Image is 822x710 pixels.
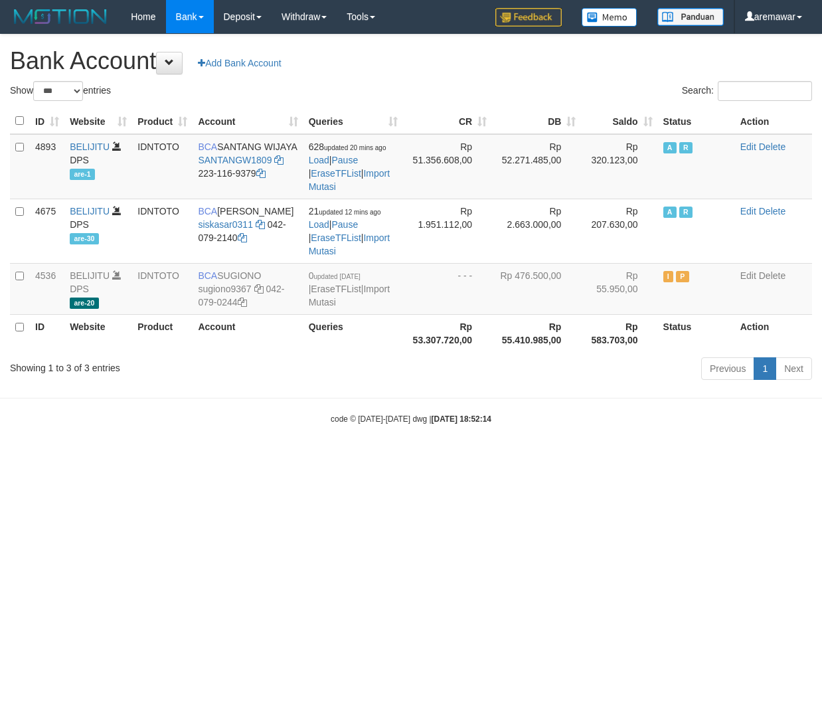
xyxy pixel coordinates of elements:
th: Rp 583.703,00 [581,314,657,352]
a: Delete [759,206,785,217]
th: Account [193,314,303,352]
a: EraseTFList [311,284,361,294]
td: IDNTOTO [132,199,193,263]
th: Action [735,108,812,134]
img: Button%20Memo.svg [582,8,637,27]
span: | | [309,270,390,308]
a: SANTANGW1809 [198,155,272,165]
th: Website: activate to sort column ascending [64,108,132,134]
a: Add Bank Account [189,52,289,74]
span: Paused [676,271,689,282]
th: Action [735,314,812,352]
td: Rp 320.123,00 [581,134,657,199]
td: 4536 [30,263,64,314]
a: Next [776,357,812,380]
span: 628 [309,141,386,152]
a: Import Mutasi [309,284,390,308]
span: BCA [198,270,217,281]
select: Showentries [33,81,83,101]
td: DPS [64,134,132,199]
a: Copy 2231169379 to clipboard [256,168,266,179]
th: Product: activate to sort column ascending [132,108,193,134]
span: updated 20 mins ago [324,144,386,151]
span: Running [679,207,693,218]
strong: [DATE] 18:52:14 [432,414,491,424]
th: Status [658,108,735,134]
a: BELIJITU [70,141,110,152]
a: Copy sugiono9367 to clipboard [254,284,264,294]
label: Search: [682,81,812,101]
td: Rp 207.630,00 [581,199,657,263]
td: Rp 476.500,00 [492,263,581,314]
a: siskasar0311 [198,219,253,230]
th: Queries [303,314,403,352]
span: are-1 [70,169,95,180]
a: Edit [740,206,756,217]
span: BCA [198,141,217,152]
td: [PERSON_NAME] 042-079-2140 [193,199,303,263]
a: Load [309,219,329,230]
a: Copy 0420790244 to clipboard [238,297,247,308]
div: Showing 1 to 3 of 3 entries [10,356,333,375]
a: Import Mutasi [309,168,390,192]
img: Feedback.jpg [495,8,562,27]
span: | | | [309,206,390,256]
td: SUGIONO 042-079-0244 [193,263,303,314]
td: Rp 51.356.608,00 [403,134,492,199]
td: SANTANG WIJAYA 223-116-9379 [193,134,303,199]
span: updated 12 mins ago [319,209,380,216]
a: BELIJITU [70,206,110,217]
td: - - - [403,263,492,314]
th: Saldo: activate to sort column ascending [581,108,657,134]
a: Pause [331,219,358,230]
a: Delete [759,141,785,152]
a: Edit [740,141,756,152]
a: Pause [331,155,358,165]
a: Copy siskasar0311 to clipboard [256,219,265,230]
th: CR: activate to sort column ascending [403,108,492,134]
span: | | | [309,141,390,192]
a: Copy 0420792140 to clipboard [238,232,247,243]
span: Active [663,142,677,153]
span: are-20 [70,298,99,309]
th: ID: activate to sort column ascending [30,108,64,134]
a: Copy SANTANGW1809 to clipboard [274,155,284,165]
th: Queries: activate to sort column ascending [303,108,403,134]
a: EraseTFList [311,168,361,179]
th: Status [658,314,735,352]
a: Import Mutasi [309,232,390,256]
td: Rp 1.951.112,00 [403,199,492,263]
td: Rp 2.663.000,00 [492,199,581,263]
a: 1 [754,357,776,380]
a: Edit [740,270,756,281]
img: panduan.png [657,8,724,26]
td: IDNTOTO [132,134,193,199]
span: Active [663,207,677,218]
img: MOTION_logo.png [10,7,111,27]
td: IDNTOTO [132,263,193,314]
td: 4893 [30,134,64,199]
td: DPS [64,199,132,263]
a: BELIJITU [70,270,110,281]
span: 21 [309,206,381,217]
a: Previous [701,357,754,380]
a: EraseTFList [311,232,361,243]
a: Load [309,155,329,165]
th: Account: activate to sort column ascending [193,108,303,134]
td: Rp 52.271.485,00 [492,134,581,199]
small: code © [DATE]-[DATE] dwg | [331,414,491,424]
span: 0 [309,270,361,281]
a: Delete [759,270,785,281]
span: updated [DATE] [313,273,360,280]
th: Rp 53.307.720,00 [403,314,492,352]
span: Inactive [663,271,674,282]
th: DB: activate to sort column ascending [492,108,581,134]
input: Search: [718,81,812,101]
td: 4675 [30,199,64,263]
span: Running [679,142,693,153]
td: DPS [64,263,132,314]
label: Show entries [10,81,111,101]
th: Rp 55.410.985,00 [492,314,581,352]
span: BCA [198,206,217,217]
a: sugiono9367 [198,284,251,294]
